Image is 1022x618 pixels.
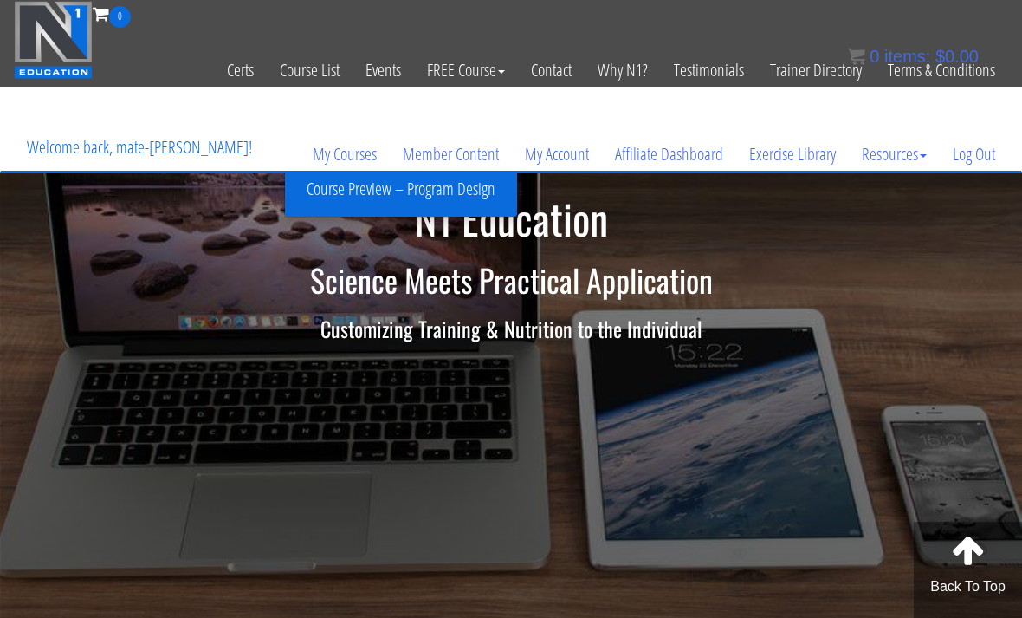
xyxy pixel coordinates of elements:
bdi: 0.00 [935,47,979,66]
a: Trainer Directory [757,28,875,113]
a: FREE Course [414,28,518,113]
a: My Account [512,113,602,196]
a: Course List [267,28,353,113]
img: n1-education [14,1,93,79]
a: Terms & Conditions [875,28,1008,113]
span: 0 [870,47,879,66]
span: 0 [109,6,131,28]
a: Events [353,28,414,113]
a: Course Preview – Program Design [289,174,513,205]
p: Back To Top [914,576,1022,597]
p: Welcome back, mate-[PERSON_NAME]! [14,113,265,182]
a: Testimonials [661,28,757,113]
a: Log Out [940,113,1008,196]
a: Why N1? [585,28,661,113]
h2: Science Meets Practical Application [13,263,1009,297]
a: Contact [518,28,585,113]
a: Resources [849,113,940,196]
h1: N1 Education [13,196,1009,242]
a: Certs [214,28,267,113]
span: items: [884,47,930,66]
a: Exercise Library [736,113,849,196]
a: Member Content [390,113,512,196]
a: My Courses [300,113,390,196]
a: 0 items: $0.00 [848,47,979,66]
img: icon11.png [848,48,865,65]
a: 0 [93,2,131,25]
h3: Customizing Training & Nutrition to the Individual [13,317,1009,340]
span: $ [935,47,945,66]
a: Affiliate Dashboard [602,113,736,196]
